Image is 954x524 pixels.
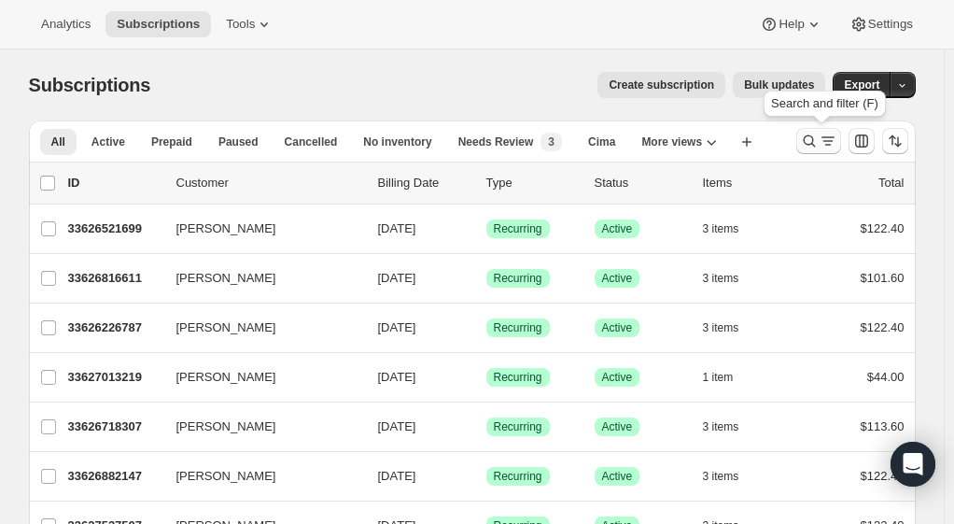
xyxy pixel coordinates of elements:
span: $122.40 [861,469,905,483]
div: 33626718307[PERSON_NAME][DATE]SuccessRecurringSuccessActive3 items$113.60 [68,414,905,440]
span: Create subscription [609,78,714,92]
button: Bulk updates [733,72,825,98]
span: Recurring [494,370,542,385]
div: 33626816611[PERSON_NAME][DATE]SuccessRecurringSuccessActive3 items$101.60 [68,265,905,291]
span: [PERSON_NAME] [176,467,276,486]
button: 3 items [703,216,760,242]
span: [PERSON_NAME] [176,269,276,288]
p: 33626226787 [68,319,161,337]
span: Settings [868,17,913,32]
span: Active [91,135,125,149]
p: Total [878,174,904,192]
p: ID [68,174,161,192]
span: $122.40 [861,320,905,334]
span: Recurring [494,419,542,434]
span: [PERSON_NAME] [176,319,276,337]
span: 1 item [703,370,734,385]
span: 3 items [703,469,739,484]
button: [PERSON_NAME] [165,214,352,244]
button: Create subscription [597,72,725,98]
p: Billing Date [378,174,471,192]
p: 33626882147 [68,467,161,486]
span: Active [602,469,633,484]
div: 33626521699[PERSON_NAME][DATE]SuccessRecurringSuccessActive3 items$122.40 [68,216,905,242]
span: 3 items [703,320,739,335]
span: Analytics [41,17,91,32]
button: 1 item [703,364,754,390]
button: Customize table column order and visibility [849,128,875,154]
span: Needs Review [458,135,534,149]
span: 3 [548,135,554,149]
div: 33626882147[PERSON_NAME][DATE]SuccessRecurringSuccessActive3 items$122.40 [68,463,905,489]
p: 33626816611 [68,269,161,288]
span: Prepaid [151,135,192,149]
span: Recurring [494,320,542,335]
div: Open Intercom Messenger [891,442,935,487]
span: [DATE] [378,221,416,235]
span: Tools [226,17,255,32]
span: Subscriptions [117,17,200,32]
div: Type [486,174,580,192]
p: 33626718307 [68,418,161,436]
span: $122.40 [861,221,905,235]
button: More views [630,129,728,155]
span: 3 items [703,221,739,236]
span: All [51,135,65,149]
span: [DATE] [378,271,416,285]
div: IDCustomerBilling DateTypeStatusItemsTotal [68,174,905,192]
span: Help [779,17,804,32]
button: [PERSON_NAME] [165,461,352,491]
button: Subscriptions [105,11,211,37]
span: Active [602,370,633,385]
span: 3 items [703,271,739,286]
p: Customer [176,174,363,192]
span: Subscriptions [29,75,151,95]
button: Search and filter results [796,128,841,154]
div: 33626226787[PERSON_NAME][DATE]SuccessRecurringSuccessActive3 items$122.40 [68,315,905,341]
span: Cima [588,135,615,149]
button: Sort the results [882,128,908,154]
span: [DATE] [378,419,416,433]
span: Paused [218,135,259,149]
button: [PERSON_NAME] [165,412,352,442]
span: $44.00 [867,370,905,384]
span: Export [844,78,879,92]
button: Settings [838,11,924,37]
span: [DATE] [378,469,416,483]
button: Create new view [732,129,762,155]
span: [PERSON_NAME] [176,368,276,387]
p: 33626521699 [68,220,161,238]
button: Tools [215,11,285,37]
button: Help [749,11,834,37]
button: Export [833,72,891,98]
button: 3 items [703,414,760,440]
span: 3 items [703,419,739,434]
div: Items [703,174,796,192]
span: Active [602,221,633,236]
div: 33627013219[PERSON_NAME][DATE]SuccessRecurringSuccessActive1 item$44.00 [68,364,905,390]
span: Recurring [494,221,542,236]
span: Cancelled [285,135,338,149]
button: 3 items [703,315,760,341]
span: [PERSON_NAME] [176,220,276,238]
span: Recurring [494,469,542,484]
span: [DATE] [378,320,416,334]
p: 33627013219 [68,368,161,387]
span: Recurring [494,271,542,286]
button: 3 items [703,265,760,291]
span: [PERSON_NAME] [176,418,276,436]
span: $113.60 [861,419,905,433]
button: [PERSON_NAME] [165,362,352,392]
span: Active [602,320,633,335]
button: [PERSON_NAME] [165,313,352,343]
span: Active [602,271,633,286]
span: Active [602,419,633,434]
button: [PERSON_NAME] [165,263,352,293]
span: Bulk updates [744,78,814,92]
span: No inventory [363,135,431,149]
button: Analytics [30,11,102,37]
p: Status [595,174,688,192]
span: [DATE] [378,370,416,384]
span: $101.60 [861,271,905,285]
span: More views [641,135,702,149]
